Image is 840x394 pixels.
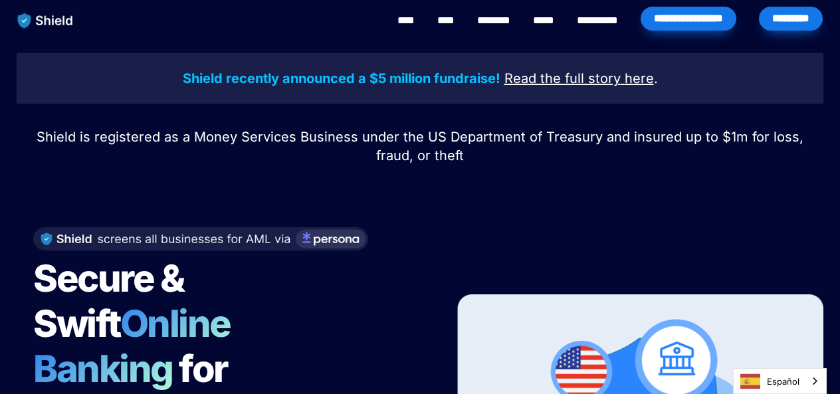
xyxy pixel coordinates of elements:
[183,70,500,86] strong: Shield recently announced a $5 million fundraise!
[504,72,621,86] a: Read the full story
[733,368,827,394] aside: Language selected: Español
[33,301,244,391] span: Online Banking
[11,7,80,35] img: website logo
[625,70,654,86] u: here
[654,70,658,86] span: .
[734,369,826,393] a: Español
[37,129,807,163] span: Shield is registered as a Money Services Business under the US Department of Treasury and insured...
[33,256,190,346] span: Secure & Swift
[625,72,654,86] a: here
[733,368,827,394] div: Language
[504,70,621,86] u: Read the full story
